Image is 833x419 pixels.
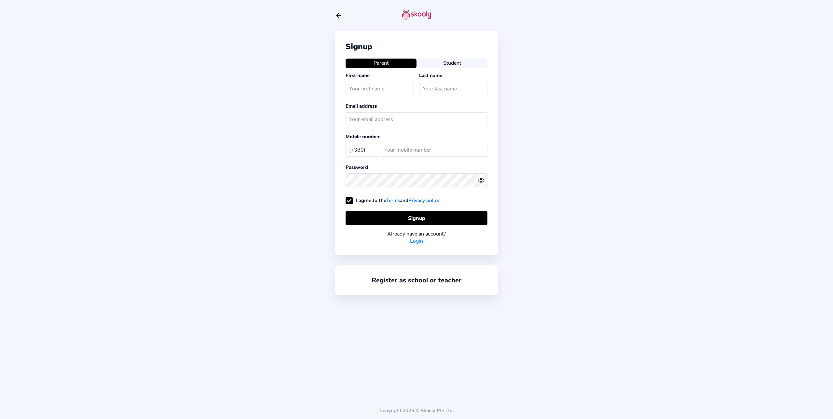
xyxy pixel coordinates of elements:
[410,237,423,245] a: Login
[346,211,487,225] button: Signup
[346,133,380,140] label: Mobile number
[419,72,442,79] label: Last name
[346,41,487,52] div: Signup
[346,103,377,109] label: Email address
[416,59,487,68] button: Student
[346,197,440,204] label: I agree to the and
[478,177,487,184] button: eye outlineeye off outline
[408,197,440,204] a: Privacy policy
[335,12,342,19] button: arrow back outline
[402,9,431,20] img: skooly-logo.png
[386,197,400,204] a: Terms
[419,82,487,96] input: Your last name
[346,164,368,170] label: Password
[346,112,487,126] input: Your email address
[372,276,461,285] a: Register as school or teacher
[346,230,487,237] div: Already have an account?
[346,59,416,68] button: Parent
[381,143,487,157] input: Your mobile number
[478,177,485,184] ion-icon: eye outline
[346,82,414,96] input: Your first name
[346,72,370,79] label: First name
